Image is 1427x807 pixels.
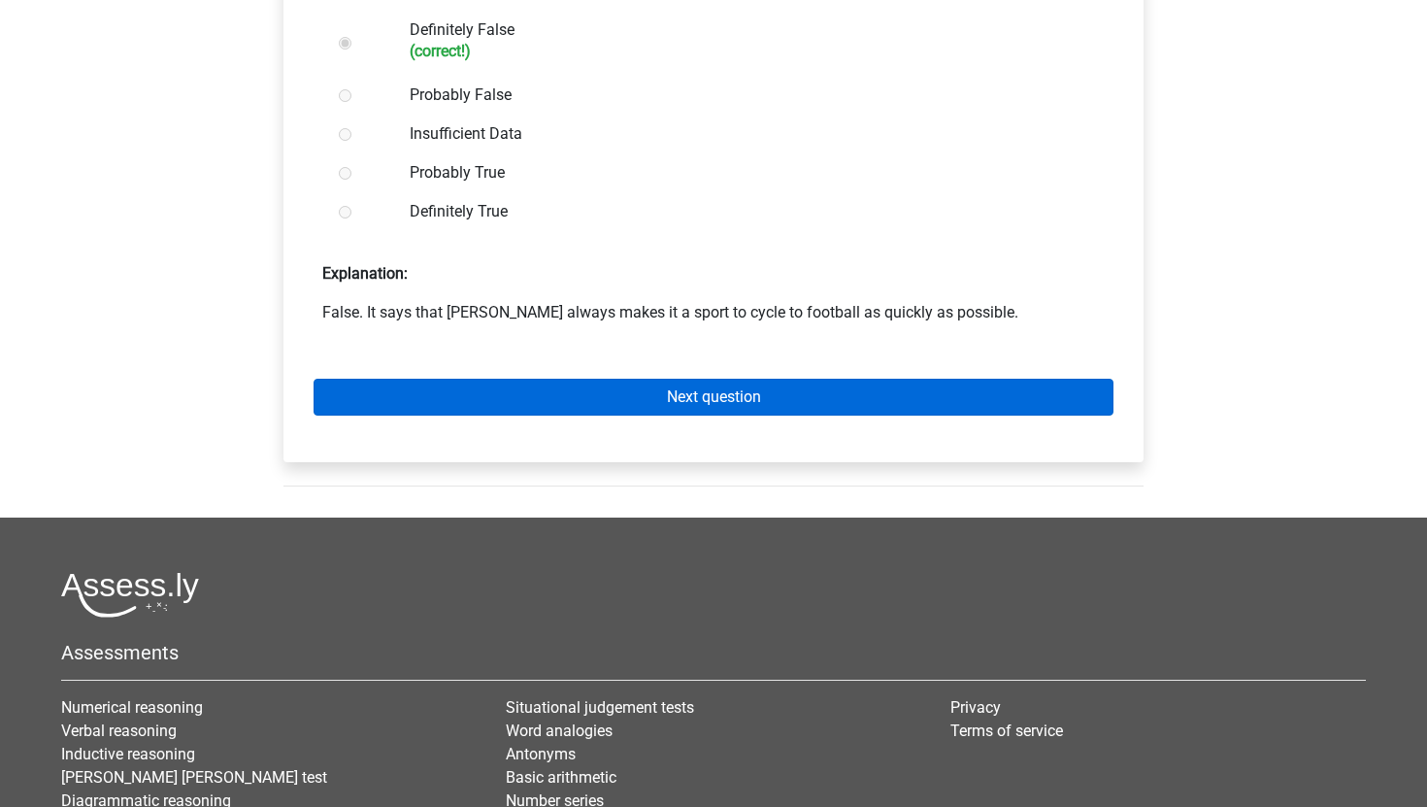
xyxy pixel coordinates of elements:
[61,745,195,763] a: Inductive reasoning
[506,745,576,763] a: Antonyms
[410,84,1081,107] label: Probably False
[61,722,177,740] a: Verbal reasoning
[410,18,1081,60] label: Definitely False
[410,161,1081,185] label: Probably True
[61,641,1366,664] h5: Assessments
[950,698,1001,717] a: Privacy
[506,722,613,740] a: Word analogies
[322,301,1105,324] p: False. It says that [PERSON_NAME] always makes it a sport to cycle to football as quickly as poss...
[61,768,327,787] a: [PERSON_NAME] [PERSON_NAME] test
[950,722,1063,740] a: Terms of service
[506,698,694,717] a: Situational judgement tests
[410,42,1081,60] h6: (correct!)
[61,698,203,717] a: Numerical reasoning
[314,379,1113,416] a: Next question
[410,200,1081,223] label: Definitely True
[61,572,199,618] img: Assessly logo
[506,768,616,787] a: Basic arithmetic
[322,264,408,283] strong: Explanation:
[410,122,1081,146] label: Insufficient Data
